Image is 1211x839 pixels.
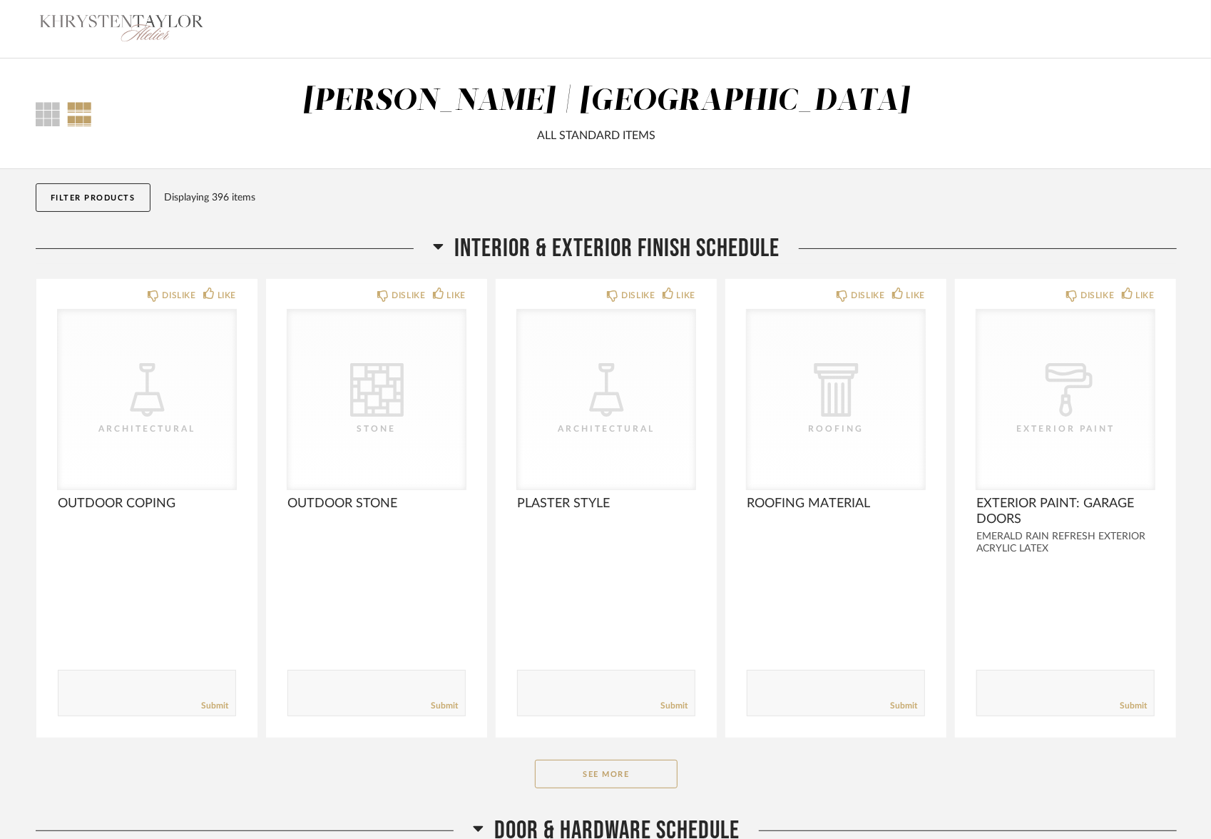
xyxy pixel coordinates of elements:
[517,496,695,512] span: PLASTER STYLE
[76,422,218,436] div: Architectural
[287,496,466,512] span: OUTDOOR STONE
[994,422,1137,436] div: Exterior Paint
[976,496,1155,527] span: EXTERIOR PAINT: GARAGE DOORS
[58,496,236,512] span: OUTDOOR COPING
[976,531,1155,555] div: EMERALD RAIN REFRESH EXTERIOR ACRYLIC LATEX
[660,700,688,712] a: Submit
[431,700,458,712] a: Submit
[535,760,678,788] button: See More
[1080,288,1114,302] div: DISLIKE
[201,700,228,712] a: Submit
[621,288,655,302] div: DISLIKE
[162,288,195,302] div: DISLIKE
[447,288,466,302] div: LIKE
[454,233,780,264] span: Interior & Exterior Finish Schedule
[165,190,1170,205] div: Displaying 396 items
[1120,700,1147,712] a: Submit
[1136,288,1155,302] div: LIKE
[535,422,678,436] div: Architectural
[851,288,884,302] div: DISLIKE
[36,1,207,58] img: c886a1ef-1321-4f3f-ad40-413a1871f352.png
[36,183,150,212] button: Filter Products
[392,288,425,302] div: DISLIKE
[218,288,236,302] div: LIKE
[302,86,910,116] div: [PERSON_NAME] | [GEOGRAPHIC_DATA]
[747,496,925,512] span: ROOFING MATERIAL
[906,288,925,302] div: LIKE
[305,422,448,436] div: Stone
[230,127,964,144] div: ALL STANDARD ITEMS
[765,422,907,436] div: Roofing
[890,700,917,712] a: Submit
[677,288,695,302] div: LIKE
